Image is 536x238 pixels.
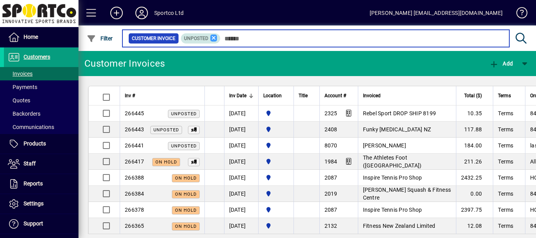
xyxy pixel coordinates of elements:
[125,142,144,149] span: 266441
[325,91,353,100] div: Account #
[24,180,43,187] span: Reports
[129,6,154,20] button: Profile
[325,174,337,181] span: 2087
[125,91,135,100] span: Inv #
[24,34,38,40] span: Home
[510,2,526,27] a: Knowledge Base
[87,35,113,42] span: Filter
[263,157,289,166] span: Sportco Ltd Warehouse
[263,222,289,230] span: Sportco Ltd Warehouse
[456,105,493,122] td: 10.35
[325,191,337,197] span: 2019
[325,126,337,133] span: 2408
[24,140,46,147] span: Products
[4,27,78,47] a: Home
[363,187,451,201] span: [PERSON_NAME] Squash & Fitness Centre
[263,205,289,214] span: Sportco Ltd Warehouse
[325,223,337,229] span: 2132
[125,91,200,100] div: Inv #
[125,207,144,213] span: 266378
[84,57,165,70] div: Customer Invoices
[125,191,144,197] span: 266384
[4,214,78,234] a: Support
[363,91,381,100] span: Invoiced
[8,97,30,104] span: Quotes
[175,176,197,181] span: On hold
[263,173,289,182] span: Sportco Ltd Warehouse
[125,223,144,229] span: 266365
[456,218,493,234] td: 12.08
[175,224,197,229] span: On hold
[263,141,289,150] span: Sportco Ltd Warehouse
[498,207,513,213] span: Terms
[153,127,179,133] span: Unposted
[154,7,184,19] div: Sportco Ltd
[4,107,78,120] a: Backorders
[325,91,346,100] span: Account #
[8,111,40,117] span: Backorders
[498,142,513,149] span: Terms
[263,189,289,198] span: Sportco Ltd Warehouse
[8,71,33,77] span: Invoices
[171,111,197,116] span: Unposted
[155,160,177,165] span: On hold
[24,220,43,227] span: Support
[363,223,436,229] span: Fitness New Zealand Limited
[125,158,144,165] span: 266417
[363,126,431,133] span: Funky [MEDICAL_DATA] NZ
[363,154,422,169] span: The Athletes Foot ([GEOGRAPHIC_DATA])
[456,202,493,218] td: 2397.75
[224,138,258,154] td: [DATE]
[24,160,36,167] span: Staff
[456,154,493,170] td: 211.26
[125,174,144,181] span: 266388
[299,91,308,100] span: Title
[4,154,78,174] a: Staff
[363,110,436,116] span: Rebel Sport DROP SHIP 8199
[224,218,258,234] td: [DATE]
[263,91,282,100] span: Location
[4,120,78,134] a: Communications
[456,138,493,154] td: 184.00
[8,84,37,90] span: Payments
[224,186,258,202] td: [DATE]
[24,200,44,207] span: Settings
[4,194,78,214] a: Settings
[464,91,482,100] span: Total ($)
[498,158,513,165] span: Terms
[363,91,451,100] div: Invoiced
[487,56,515,71] button: Add
[125,110,144,116] span: 266445
[224,170,258,186] td: [DATE]
[263,109,289,118] span: Sportco Ltd Warehouse
[4,94,78,107] a: Quotes
[325,158,337,165] span: 1984
[263,125,289,134] span: Sportco Ltd Warehouse
[325,207,337,213] span: 2087
[132,35,175,42] span: Customer Invoice
[224,122,258,138] td: [DATE]
[175,192,197,197] span: On hold
[498,191,513,197] span: Terms
[229,91,253,100] div: Inv Date
[498,91,511,100] span: Terms
[104,6,129,20] button: Add
[8,124,54,130] span: Communications
[229,91,246,100] span: Inv Date
[456,170,493,186] td: 2432.25
[171,144,197,149] span: Unposted
[325,142,337,149] span: 8070
[263,91,289,100] div: Location
[4,174,78,194] a: Reports
[498,174,513,181] span: Terms
[4,67,78,80] a: Invoices
[85,31,115,45] button: Filter
[299,91,315,100] div: Title
[224,202,258,218] td: [DATE]
[4,80,78,94] a: Payments
[175,208,197,213] span: On hold
[498,110,513,116] span: Terms
[125,126,144,133] span: 266443
[498,223,513,229] span: Terms
[224,154,258,170] td: [DATE]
